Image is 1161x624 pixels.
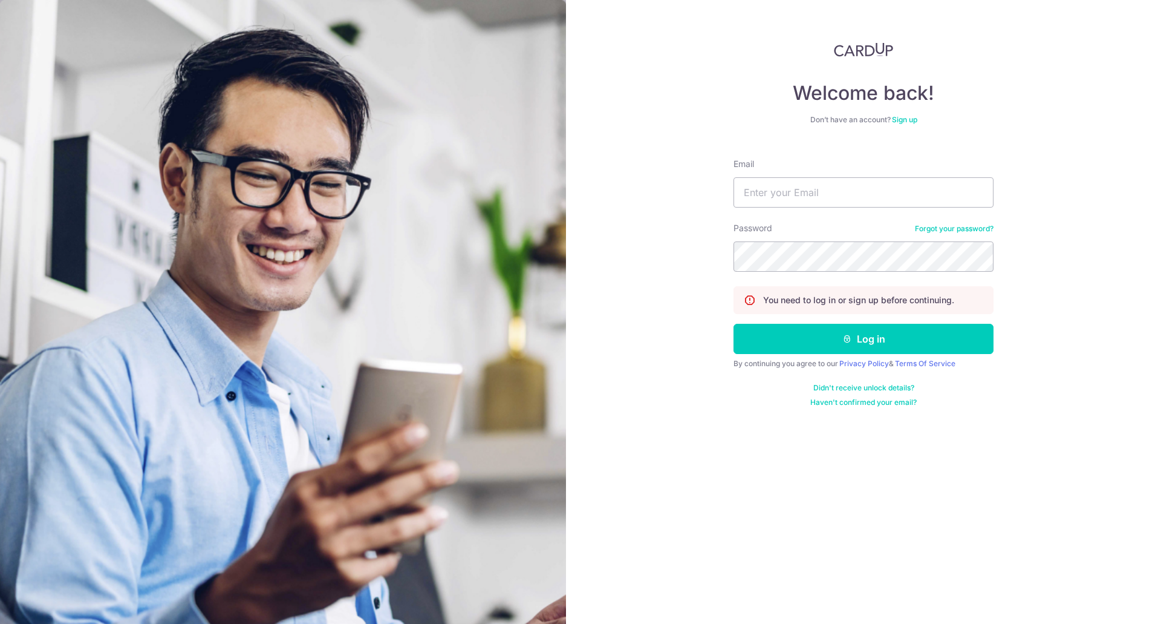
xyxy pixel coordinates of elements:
[733,222,772,234] label: Password
[733,324,994,354] button: Log in
[733,158,754,170] label: Email
[763,294,954,306] p: You need to log in or sign up before continuing.
[733,359,994,369] div: By continuing you agree to our &
[915,224,994,234] a: Forgot your password?
[892,115,917,124] a: Sign up
[839,359,889,368] a: Privacy Policy
[733,81,994,105] h4: Welcome back!
[733,177,994,208] input: Enter your Email
[834,42,893,57] img: CardUp Logo
[810,398,917,407] a: Haven't confirmed your email?
[733,115,994,125] div: Don’t have an account?
[895,359,955,368] a: Terms Of Service
[813,383,914,393] a: Didn't receive unlock details?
